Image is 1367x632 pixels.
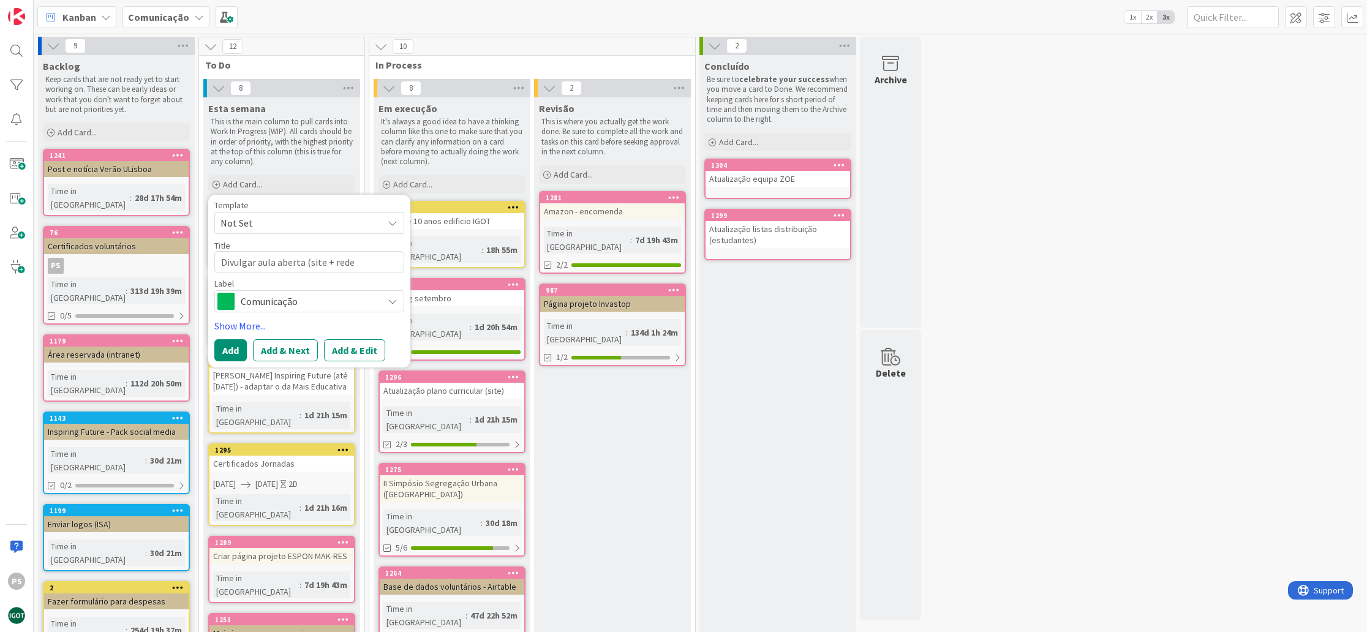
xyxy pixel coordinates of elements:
div: 1295 [215,446,354,454]
div: 1179 [44,336,189,347]
div: 1296Atualização plano curricular (site) [380,372,524,399]
div: Time in [GEOGRAPHIC_DATA] [383,510,481,536]
div: [PERSON_NAME] Inspiring Future (até [DATE]) - adaptar o da Mais Educativa [209,367,354,394]
div: 2D [288,478,298,491]
div: 2 [50,584,189,592]
div: Certificados Jornadas [209,456,354,472]
a: 1296Atualização plano curricular (site)Time in [GEOGRAPHIC_DATA]:1d 21h 15m2/3 [378,371,525,453]
div: 1275 [385,465,524,474]
span: 1x [1124,11,1141,23]
p: Be sure to when you move a card to Done. We recommend keeping cards here for s short period of ti... [707,75,849,124]
div: 30d 21m [147,546,185,560]
div: 1299 [706,210,850,221]
div: 1179Área reservada (intranet) [44,336,189,363]
a: 1295Certificados Jornadas[DATE][DATE]2DTime in [GEOGRAPHIC_DATA]:1d 21h 16m [208,443,355,526]
div: 1281 [540,192,685,203]
div: 2 [44,582,189,593]
div: 1d 20h 54m [472,320,521,334]
span: [DATE] [255,478,278,491]
div: Time in [GEOGRAPHIC_DATA] [48,184,130,211]
span: 12 [222,39,243,54]
span: 8 [401,81,421,96]
div: 1275II Simpósio Segregação Urbana ([GEOGRAPHIC_DATA]) [380,464,524,502]
div: 30d 18m [483,516,521,530]
input: Quick Filter... [1187,6,1279,28]
div: 28d 17h 54m [132,191,185,205]
div: Inspiring Future - Pack social media [44,424,189,440]
span: : [299,408,301,422]
div: 1199Enviar logos (ISA) [44,505,189,532]
span: Em execução [378,102,437,115]
div: Criar página projeto ESPON MAK-RES [209,548,354,564]
span: To Do [205,59,349,71]
div: Time in [GEOGRAPHIC_DATA] [48,277,126,304]
div: 1298 [385,280,524,289]
span: Add Card... [719,137,758,148]
div: 1281 [546,194,685,202]
p: This is where you actually get the work done. Be sure to complete all the work and tasks on this ... [541,117,683,157]
div: 1241 [50,151,189,160]
label: Title [214,240,230,251]
a: Show More... [214,318,404,333]
a: 1299Atualização listas distribuição (estudantes) [704,209,851,260]
a: 1179Área reservada (intranet)Time in [GEOGRAPHIC_DATA]:112d 20h 50m [43,334,190,402]
a: 1298Clipping setembroTime in [GEOGRAPHIC_DATA]:1d 20h 54m3/3 [378,278,525,361]
div: Time in [GEOGRAPHIC_DATA] [213,571,299,598]
div: 1299Atualização listas distribuição (estudantes) [706,210,850,248]
div: Base de dados voluntários - Airtable [380,579,524,595]
button: Add [214,339,247,361]
div: 134d 1h 24m [628,326,681,339]
div: 1281Amazon - encomenda [540,192,685,219]
span: Label [214,279,234,288]
div: 1199 [50,506,189,515]
div: Atualização equipa ZOE [706,171,850,187]
div: 1297[PERSON_NAME] Inspiring Future (até [DATE]) - adaptar o da Mais Educativa [209,356,354,394]
div: 1290Convite 10 anos edificio IGOT [380,202,524,229]
span: : [130,191,132,205]
button: Add & Edit [324,339,385,361]
div: Área reservada (intranet) [44,347,189,363]
div: 1251 [209,614,354,625]
div: 1264 [380,568,524,579]
div: Time in [GEOGRAPHIC_DATA] [48,540,145,566]
span: 2 [726,39,747,53]
span: 2x [1141,11,1158,23]
span: : [481,243,483,257]
div: Post e notícia Verão ULisboa [44,161,189,177]
div: 1275 [380,464,524,475]
div: 2Fazer formulário para despesas [44,582,189,609]
div: 1251 [215,615,354,624]
div: Convite 10 anos edificio IGOT [380,213,524,229]
img: avatar [8,607,25,624]
div: 1289 [215,538,354,547]
span: 8 [230,81,251,96]
b: Comunicação [128,11,189,23]
div: 1241Post e notícia Verão ULisboa [44,150,189,177]
span: Revisão [539,102,574,115]
a: 1290Convite 10 anos edificio IGOTTime in [GEOGRAPHIC_DATA]:18h 55m [378,201,525,268]
div: 1289Criar página projeto ESPON MAK-RES [209,537,354,564]
div: 1d 21h 15m [301,408,350,422]
div: Time in [GEOGRAPHIC_DATA] [383,314,470,340]
span: Template [214,201,249,209]
div: 1299 [711,211,850,220]
div: 30d 21m [147,454,185,467]
span: Esta semana [208,102,266,115]
div: 1289 [209,537,354,548]
span: Support [26,2,56,17]
div: 47d 22h 52m [467,609,521,622]
span: : [465,609,467,622]
span: Concluído [704,60,750,72]
div: 1304Atualização equipa ZOE [706,160,850,187]
div: 1298Clipping setembro [380,279,524,306]
div: 1290 [380,202,524,213]
div: 1199 [44,505,189,516]
span: : [470,320,472,334]
div: 1264 [385,569,524,577]
div: 1143Inspiring Future - Pack social media [44,413,189,440]
span: : [299,578,301,592]
div: 987Página projeto Invastop [540,285,685,312]
p: This is the main column to pull cards into Work In Progress (WIP). All cards should be in order o... [211,117,353,167]
div: Clipping setembro [380,290,524,306]
div: 1296 [380,372,524,383]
